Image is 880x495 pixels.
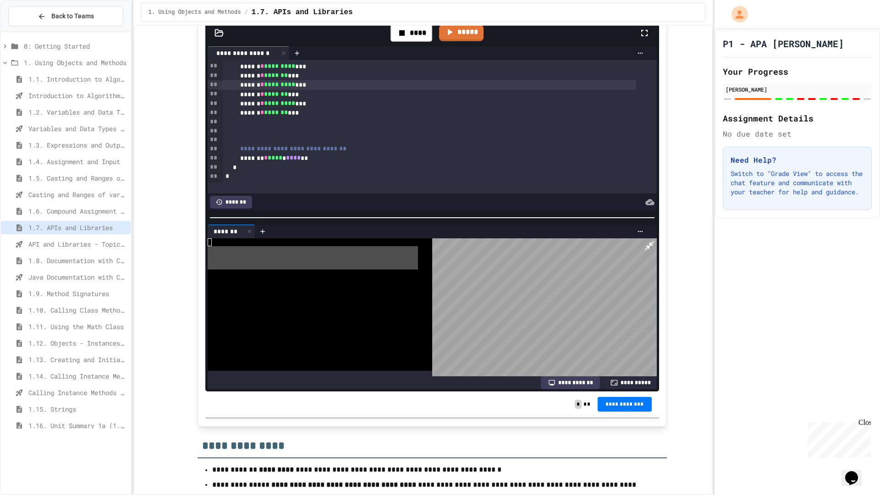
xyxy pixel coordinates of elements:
span: 1.12. Objects - Instances of Classes [28,338,127,348]
span: API and Libraries - Topic 1.7 [28,239,127,249]
span: 0: Getting Started [24,41,127,51]
iframe: chat widget [804,418,871,457]
span: 1.11. Using the Math Class [28,322,127,331]
div: [PERSON_NAME] [726,85,869,93]
span: / [244,9,247,16]
span: Calling Instance Methods - Topic 1.14 [28,388,127,397]
span: 1. Using Objects and Methods [148,9,241,16]
div: No due date set [723,128,872,139]
span: 1.3. Expressions and Output [New] [28,140,127,150]
span: Casting and Ranges of variables - Quiz [28,190,127,199]
span: 1.7. APIs and Libraries [28,223,127,232]
span: 1.15. Strings [28,404,127,414]
span: 1.14. Calling Instance Methods [28,371,127,381]
span: 1.6. Compound Assignment Operators [28,206,127,216]
h3: Need Help? [731,154,864,165]
span: 1.2. Variables and Data Types [28,107,127,117]
span: 1.1. Introduction to Algorithms, Programming, and Compilers [28,74,127,84]
span: 1.4. Assignment and Input [28,157,127,166]
div: My Account [722,4,750,25]
h2: Assignment Details [723,112,872,125]
p: Switch to "Grade View" to access the chat feature and communicate with your teacher for help and ... [731,169,864,197]
span: 1.16. Unit Summary 1a (1.1-1.6) [28,421,127,430]
iframe: chat widget [841,458,871,486]
span: 1.10. Calling Class Methods [28,305,127,315]
div: Chat with us now!Close [4,4,63,58]
span: Back to Teams [51,11,94,21]
span: 1.5. Casting and Ranges of Values [28,173,127,183]
h1: P1 - APA [PERSON_NAME] [723,37,844,50]
button: Back to Teams [8,6,123,26]
span: Introduction to Algorithms, Programming, and Compilers [28,91,127,100]
span: 1.9. Method Signatures [28,289,127,298]
span: Variables and Data Types - Quiz [28,124,127,133]
span: 1. Using Objects and Methods [24,58,127,67]
h2: Your Progress [723,65,872,78]
span: 1.13. Creating and Initializing Objects: Constructors [28,355,127,364]
span: 1.8. Documentation with Comments and Preconditions [28,256,127,265]
span: 1.7. APIs and Libraries [252,7,353,18]
span: Java Documentation with Comments - Topic 1.8 [28,272,127,282]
